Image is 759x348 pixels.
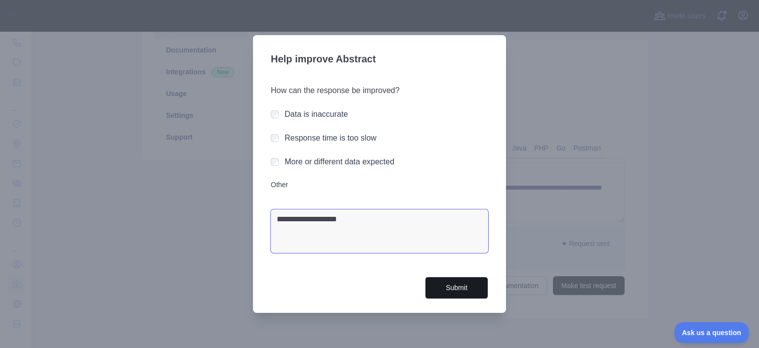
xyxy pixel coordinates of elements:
label: Other [271,180,488,190]
button: Submit [425,277,488,299]
h3: How can the response be improved? [271,85,488,97]
h3: Help improve Abstract [271,47,488,73]
label: Response time is too slow [285,134,377,142]
label: More or different data expected [285,157,394,166]
iframe: Toggle Customer Support [675,322,749,343]
label: Data is inaccurate [285,110,348,118]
